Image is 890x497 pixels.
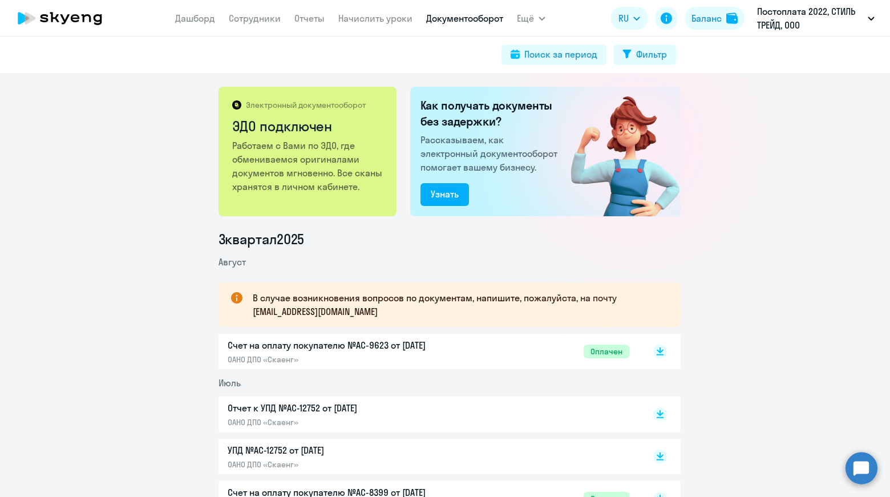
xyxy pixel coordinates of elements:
[228,443,629,470] a: УПД №AC-12752 от [DATE]ОАНО ДПО «Скаенг»
[232,139,385,193] p: Работаем с Вами по ЭДО, где обмениваемся оригиналами документов мгновенно. Все сканы хранятся в л...
[219,256,246,268] span: Август
[175,13,215,24] a: Дашборд
[517,11,534,25] span: Ещё
[636,47,667,61] div: Фильтр
[219,230,681,248] li: 3 квартал 2025
[751,5,880,32] button: Постоплата 2022, СТИЛЬ ТРЕЙД, ООО
[229,13,281,24] a: Сотрудники
[757,5,863,32] p: Постоплата 2022, СТИЛЬ ТРЕЙД, ООО
[613,45,676,65] button: Фильтр
[219,377,241,389] span: Июль
[228,459,467,470] p: ОАНО ДПО «Скаенг»
[552,87,681,216] img: connected
[685,7,745,30] button: Балансbalance
[232,117,385,135] h2: ЭДО подключен
[294,13,325,24] a: Отчеты
[420,133,562,174] p: Рассказываем, как электронный документооборот помогает вашему бизнесу.
[228,443,467,457] p: УПД №AC-12752 от [DATE]
[228,338,467,352] p: Счет на оплату покупателю №AC-9623 от [DATE]
[584,345,629,358] span: Оплачен
[726,13,738,24] img: balance
[228,401,467,415] p: Отчет к УПД №AC-12752 от [DATE]
[501,45,606,65] button: Поиск за период
[524,47,597,61] div: Поиск за период
[228,417,467,427] p: ОАНО ДПО «Скаенг»
[253,291,660,318] p: В случае возникновения вопросов по документам, напишите, пожалуйста, на почту [EMAIL_ADDRESS][DOM...
[610,7,648,30] button: RU
[426,13,503,24] a: Документооборот
[431,187,459,201] div: Узнать
[618,11,629,25] span: RU
[246,100,366,110] p: Электронный документооборот
[691,11,722,25] div: Баланс
[228,338,629,365] a: Счет на оплату покупателю №AC-9623 от [DATE]ОАНО ДПО «Скаенг»Оплачен
[338,13,412,24] a: Начислить уроки
[228,401,629,427] a: Отчет к УПД №AC-12752 от [DATE]ОАНО ДПО «Скаенг»
[420,183,469,206] button: Узнать
[517,7,545,30] button: Ещё
[228,354,467,365] p: ОАНО ДПО «Скаенг»
[420,98,562,130] h2: Как получать документы без задержки?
